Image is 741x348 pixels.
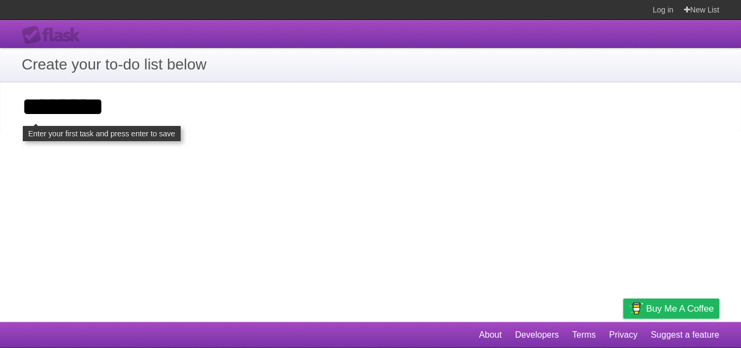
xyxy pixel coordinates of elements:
a: Terms [572,325,596,345]
a: Suggest a feature [651,325,719,345]
div: Flask [22,26,87,45]
img: Buy me a coffee [629,299,643,318]
a: Buy me a coffee [623,299,719,319]
a: About [479,325,502,345]
span: Buy me a coffee [646,299,714,318]
h1: Create your to-do list below [22,53,719,76]
a: Privacy [609,325,637,345]
a: Developers [515,325,559,345]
